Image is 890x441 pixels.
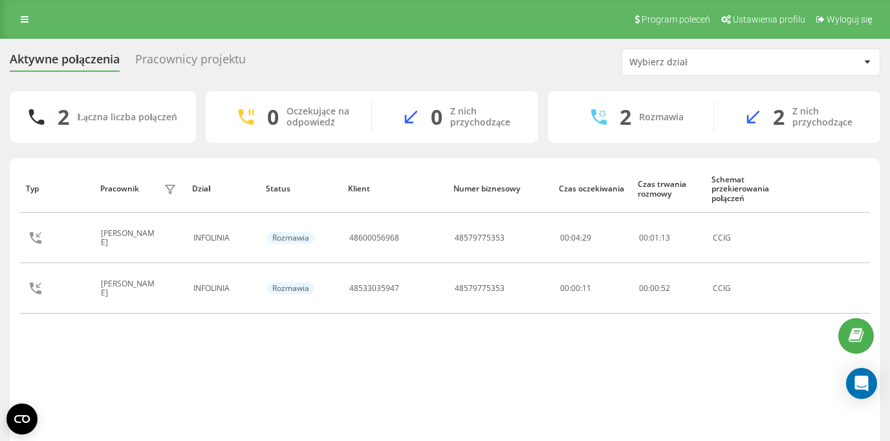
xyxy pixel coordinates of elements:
div: 2 [620,105,631,129]
div: Dział [192,184,254,193]
div: Klient [348,184,441,193]
div: 00:00:11 [560,284,625,293]
div: Pracownik [100,184,139,193]
div: Z nich przychodzące [450,106,519,128]
div: Czas trwania rozmowy [638,180,699,199]
span: 52 [661,283,670,294]
div: 2 [773,105,785,129]
span: 13 [661,232,670,243]
span: 00 [639,283,648,294]
div: Z nich przychodzące [792,106,861,128]
div: [PERSON_NAME] [101,229,160,248]
div: 48579775353 [455,233,505,242]
div: Oczekujące na odpowiedź [287,106,352,128]
div: Schemat przekierowania połączeń [711,175,790,203]
div: Status [266,184,336,193]
div: Numer biznesowy [453,184,547,193]
button: Open CMP widget [6,403,38,435]
div: Open Intercom Messenger [846,368,877,399]
span: 01 [650,232,659,243]
div: Rozmawia [267,283,314,294]
div: Typ [26,184,87,193]
div: 0 [431,105,442,129]
div: INFOLINIA [193,284,253,293]
span: 00 [650,283,659,294]
div: Czas oczekiwania [559,184,625,193]
div: 48579775353 [455,284,505,293]
div: 0 [267,105,279,129]
span: Wyloguj się [827,14,873,25]
div: : : [639,284,670,293]
div: Pracownicy projektu [135,52,246,72]
span: Ustawienia profilu [733,14,805,25]
div: CCIG [713,284,789,293]
div: Aktywne połączenia [10,52,120,72]
div: Rozmawia [639,112,684,123]
div: [PERSON_NAME] [101,279,160,298]
div: : : [639,233,670,242]
div: Wybierz dział [629,57,784,68]
span: Program poleceń [642,14,710,25]
div: 00:04:29 [560,233,625,242]
div: 48533035947 [349,284,399,293]
div: CCIG [713,233,789,242]
div: 48600056968 [349,233,399,242]
div: 2 [58,105,69,129]
div: Łączna liczba połączeń [77,112,177,123]
div: Rozmawia [267,232,314,244]
div: INFOLINIA [193,233,253,242]
span: 00 [639,232,648,243]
